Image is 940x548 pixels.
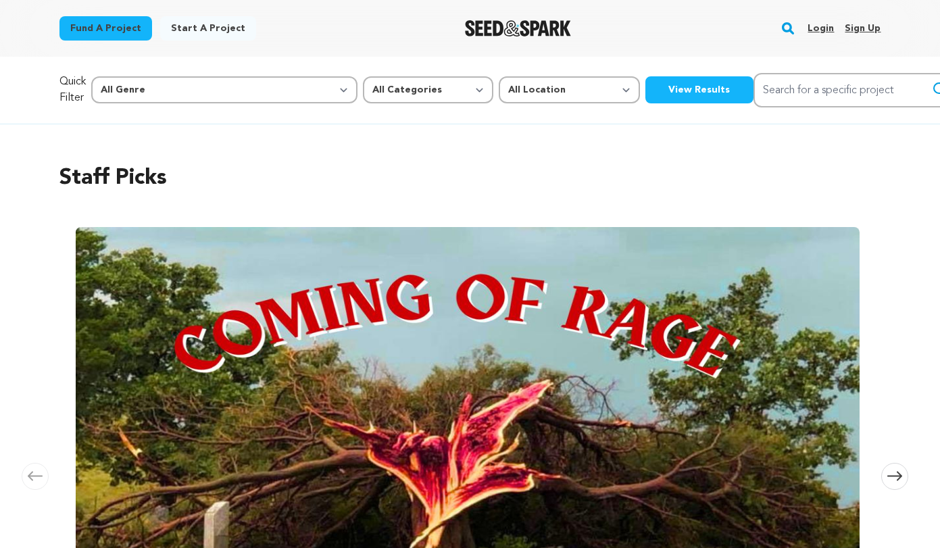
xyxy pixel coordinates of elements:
[465,20,571,36] img: Seed&Spark Logo Dark Mode
[845,18,881,39] a: Sign up
[59,74,86,106] p: Quick Filter
[465,20,571,36] a: Seed&Spark Homepage
[59,16,152,41] a: Fund a project
[808,18,834,39] a: Login
[160,16,256,41] a: Start a project
[59,162,881,195] h2: Staff Picks
[645,76,753,103] button: View Results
